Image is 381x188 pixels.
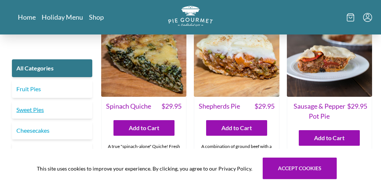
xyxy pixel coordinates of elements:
[292,101,347,121] span: Sausage & Pepper Pot Pie
[363,13,372,22] button: Menu
[287,12,372,97] img: Sausage & Pepper Pot Pie
[89,13,104,22] a: Shop
[221,123,252,132] span: Add to Cart
[113,120,175,136] button: Add to Cart
[42,13,83,22] a: Holiday Menu
[18,13,36,22] a: Home
[194,12,279,97] img: Shepherds Pie
[12,142,92,160] a: Quiches
[12,59,92,77] a: All Categories
[254,101,275,111] span: $ 29.95
[314,133,345,142] span: Add to Cart
[299,130,360,146] button: Add to Cart
[129,123,159,132] span: Add to Cart
[102,140,186,186] div: A true "spinach-alone" Quiche! Fresh eggs, onions, parmesan and Swiss cheese. Accented with our b...
[168,6,213,29] a: Logo
[106,101,151,111] span: Spinach Quiche
[12,101,92,119] a: Sweet Pies
[161,101,182,111] span: $ 29.95
[101,12,186,97] img: Spinach Quiche
[199,101,240,111] span: Shepherds Pie
[263,158,337,179] button: Accept cookies
[12,80,92,98] a: Fruit Pies
[347,101,367,121] span: $ 29.95
[37,165,252,172] span: This site uses cookies to improve your experience. By clicking, you agree to our Privacy Policy.
[206,120,267,136] button: Add to Cart
[168,6,213,26] img: logo
[12,122,92,139] a: Cheesecakes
